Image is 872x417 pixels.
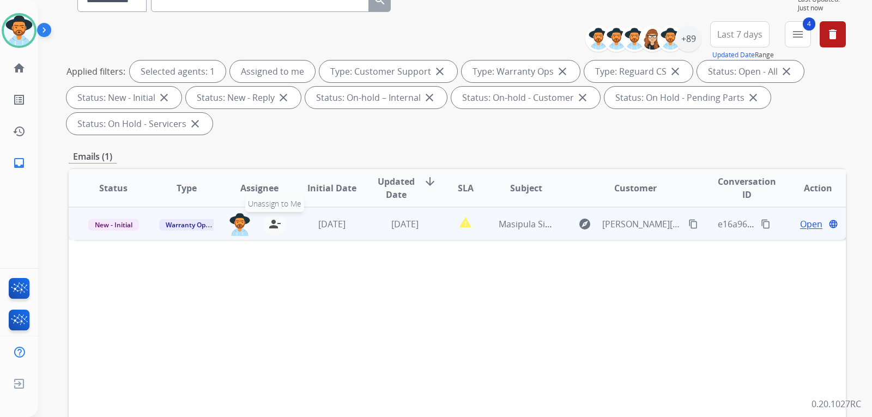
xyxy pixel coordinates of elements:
[318,218,346,230] span: [DATE]
[718,175,776,201] span: Conversation ID
[803,17,815,31] span: 4
[584,61,693,82] div: Type: Reguard CS
[458,182,474,195] span: SLA
[791,28,804,41] mat-icon: menu
[378,175,415,201] span: Updated Date
[614,182,657,195] span: Customer
[13,156,26,170] mat-icon: inbox
[277,91,290,104] mat-icon: close
[66,87,181,108] div: Status: New - Initial
[602,217,682,231] span: [PERSON_NAME][EMAIL_ADDRESS][PERSON_NAME][DOMAIN_NAME]
[13,125,26,138] mat-icon: history
[66,113,213,135] div: Status: On Hold - Servicers
[66,65,125,78] p: Applied filters:
[773,169,846,207] th: Action
[826,28,839,41] mat-icon: delete
[433,65,446,78] mat-icon: close
[88,219,139,231] span: New - Initial
[158,91,171,104] mat-icon: close
[717,32,762,37] span: Last 7 days
[319,61,457,82] div: Type: Customer Support
[307,182,356,195] span: Initial Date
[510,182,542,195] span: Subject
[688,219,698,229] mat-icon: content_copy
[578,217,591,231] mat-icon: explore
[391,218,419,230] span: [DATE]
[240,182,278,195] span: Assignee
[812,397,861,410] p: 0.20.1027RC
[712,50,774,59] span: Range
[423,91,436,104] mat-icon: close
[556,65,569,78] mat-icon: close
[780,65,793,78] mat-icon: close
[451,87,600,108] div: Status: On-hold - Customer
[177,182,197,195] span: Type
[712,51,755,59] button: Updated Date
[697,61,804,82] div: Status: Open - All
[800,217,822,231] span: Open
[13,93,26,106] mat-icon: list_alt
[747,91,760,104] mat-icon: close
[99,182,128,195] span: Status
[828,219,838,229] mat-icon: language
[268,217,281,231] mat-icon: person_remove
[229,213,251,236] img: agent-avatar
[189,117,202,130] mat-icon: close
[675,26,701,52] div: +89
[230,61,315,82] div: Assigned to me
[710,21,770,47] button: Last 7 days
[462,61,580,82] div: Type: Warranty Ops
[264,213,286,235] button: Unassign to Me
[785,21,811,47] button: 4
[159,219,215,231] span: Warranty Ops
[305,87,447,108] div: Status: On-hold – Internal
[576,91,589,104] mat-icon: close
[604,87,771,108] div: Status: On Hold - Pending Parts
[798,4,846,13] span: Just now
[4,15,34,46] img: avatar
[669,65,682,78] mat-icon: close
[69,150,117,164] p: Emails (1)
[459,216,472,229] mat-icon: report_problem
[186,87,301,108] div: Status: New - Reply
[499,218,566,230] span: Masipula Sithole
[130,61,226,82] div: Selected agents: 1
[245,196,304,212] span: Unassign to Me
[423,175,437,188] mat-icon: arrow_downward
[13,62,26,75] mat-icon: home
[761,219,771,229] mat-icon: content_copy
